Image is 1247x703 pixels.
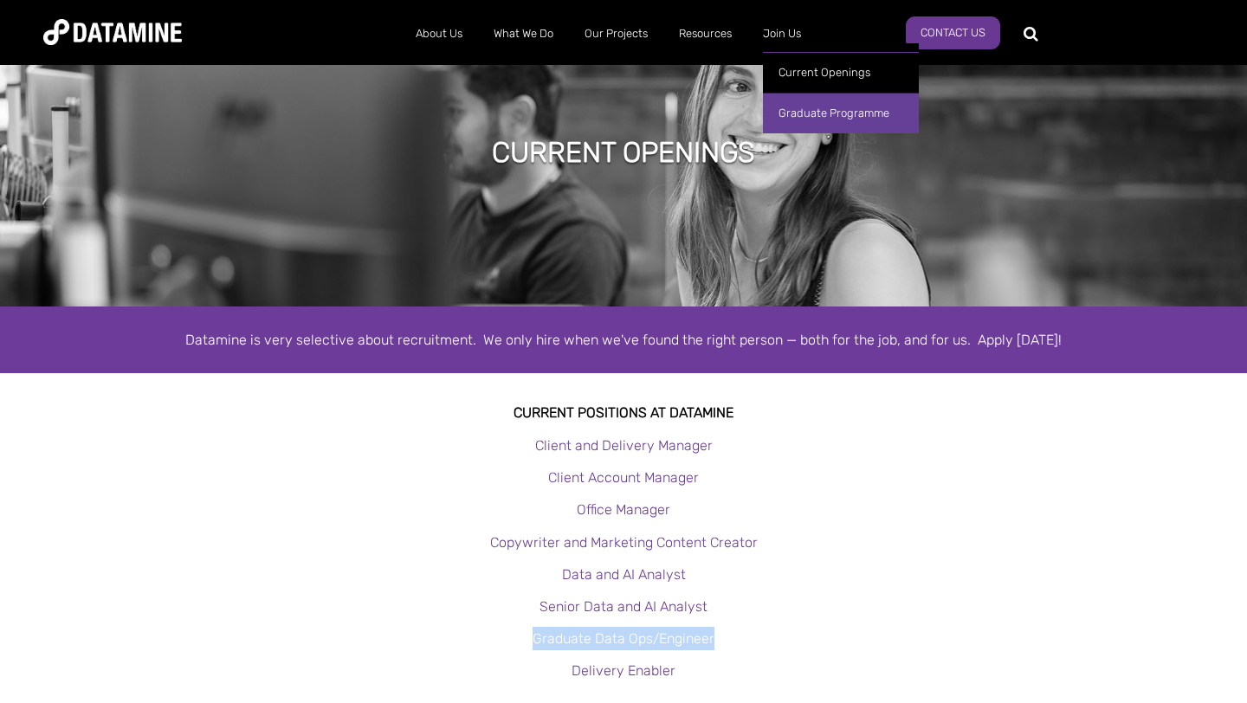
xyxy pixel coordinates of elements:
a: Office Manager [577,501,670,518]
a: Data and AI Analyst [562,566,686,583]
h1: Current Openings [492,133,755,171]
div: Datamine is very selective about recruitment. We only hire when we've found the right person — bo... [130,328,1117,351]
a: Graduate Programme [763,93,919,133]
img: Datamine [43,19,182,45]
a: Copywriter and Marketing Content Creator [490,534,758,551]
a: Our Projects [569,11,663,56]
a: Client and Delivery Manager [535,437,713,454]
a: About Us [400,11,478,56]
strong: Current Positions at datamine [514,404,733,421]
a: Join Us [747,11,817,56]
a: Graduate Data Ops/Engineer [533,630,714,647]
a: Contact Us [906,16,1000,49]
a: Client Account Manager [548,469,699,486]
a: Current Openings [763,52,919,93]
a: What We Do [478,11,569,56]
a: Resources [663,11,747,56]
a: Senior Data and AI Analyst [540,598,707,615]
a: Delivery Enabler [572,662,675,679]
